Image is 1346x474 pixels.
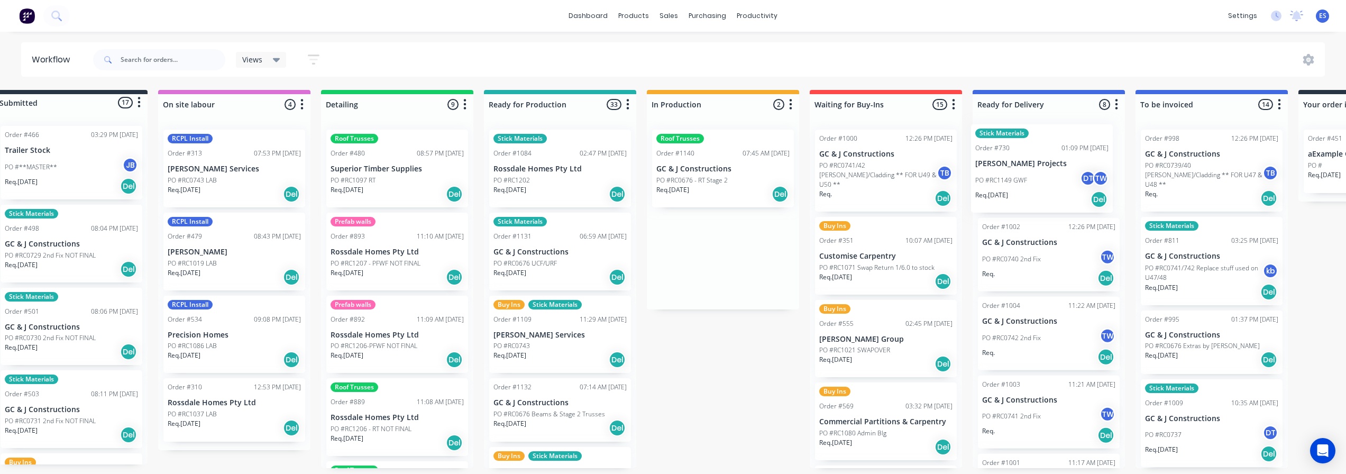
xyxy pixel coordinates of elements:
img: Factory [19,8,35,24]
span: Views [242,54,262,65]
span: 4 [285,99,296,110]
span: 2 [773,99,784,110]
div: Workflow [32,53,75,66]
div: productivity [731,8,783,24]
span: 15 [932,99,947,110]
input: Enter column name… [489,99,593,110]
input: Enter column name… [652,99,756,110]
input: Enter column name… [977,99,1082,110]
span: 33 [607,99,621,110]
div: sales [654,8,683,24]
input: Enter column name… [326,99,430,110]
a: dashboard [563,8,613,24]
div: settings [1223,8,1262,24]
div: products [613,8,654,24]
span: 9 [447,99,459,110]
span: 8 [1099,99,1110,110]
input: Enter column name… [1140,99,1244,110]
span: ES [1319,11,1326,21]
span: 17 [118,97,133,108]
span: 14 [1258,99,1273,110]
input: Enter column name… [163,99,267,110]
div: purchasing [683,8,731,24]
input: Enter column name… [814,99,919,110]
div: Open Intercom Messenger [1310,438,1335,463]
input: Search for orders... [121,49,225,70]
